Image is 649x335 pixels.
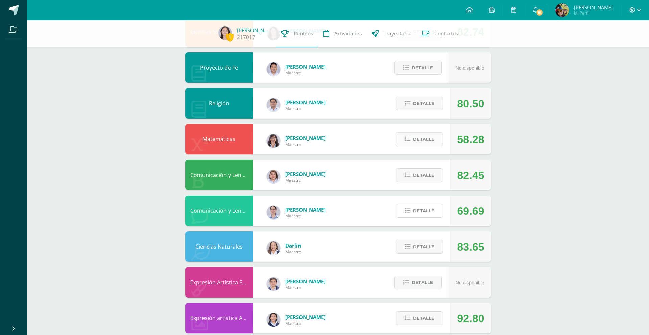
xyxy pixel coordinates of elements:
span: Maestro [285,320,326,326]
span: Detalle [413,240,434,253]
span: Contactos [434,30,458,37]
span: Detalle [413,133,434,146]
a: Trayectoria [367,20,416,47]
button: Detalle [396,311,443,325]
button: Detalle [394,61,442,75]
span: Trayectoria [384,30,411,37]
span: Mi Perfil [574,10,613,16]
span: Maestro [285,177,326,183]
span: [PERSON_NAME] [285,314,326,320]
span: Maestro [285,106,326,111]
span: Maestro [285,70,326,76]
img: a4e180d3c88e615cdf9cba2a7be06673.png [267,170,280,183]
img: 32863153bf8bbda601a51695c130e98e.png [267,277,280,291]
div: 58.28 [457,124,484,155]
span: Maestro [285,249,301,255]
span: Maestro [285,285,326,290]
img: 799791cd4ec4703767168e1db4dfe2dd.png [267,313,280,327]
span: Detalle [412,61,433,74]
span: [PERSON_NAME] [285,206,326,213]
img: 4582bc727a9698f22778fe954f29208c.png [267,62,280,76]
span: 16 [536,9,543,16]
span: [PERSON_NAME] [285,135,326,141]
div: Proyecto de Fe [185,52,253,83]
span: Maestro [285,213,326,219]
img: 15aaa72b904403ebb7ec886ca542c491.png [267,98,280,112]
img: 9328d5e98ceeb7b6b4c8a00374d795d3.png [555,3,569,17]
span: [PERSON_NAME] [285,278,326,285]
span: 1 [226,33,234,41]
span: [PERSON_NAME] [574,4,613,11]
img: 9d1d35e0bb0cd54e0b4afa38b8c284d9.png [218,26,232,40]
span: [PERSON_NAME] [285,171,326,177]
button: Detalle [396,168,443,182]
a: [PERSON_NAME] [237,27,271,34]
span: Detalle [413,205,434,217]
div: 80.50 [457,88,484,119]
button: Detalle [394,276,442,289]
span: [PERSON_NAME] [285,63,326,70]
button: Detalle [396,240,443,254]
div: 69.69 [457,196,484,226]
span: Detalle [412,276,433,289]
div: Comunicación y Lenguaje Inglés [185,196,253,226]
span: Maestro [285,141,326,147]
div: Expresión Artística FORMACIÓN MUSICAL [185,267,253,298]
a: Punteos [276,20,318,47]
a: 217017 [237,34,255,41]
button: Detalle [396,97,443,110]
span: No disponible [456,65,484,71]
span: Detalle [413,97,434,110]
img: 11d0a4ab3c631824f792e502224ffe6b.png [267,134,280,148]
button: Detalle [396,132,443,146]
div: 82.45 [457,160,484,190]
span: Punteos [294,30,313,37]
span: Darlin [285,242,301,249]
div: Expresión artística ARTES PLÁSTICAS [185,303,253,333]
div: Comunicación y Lenguaje Idioma Español [185,160,253,190]
div: 92.80 [457,303,484,334]
a: Contactos [416,20,463,47]
img: 794815d7ffad13252b70ea13fddba508.png [267,241,280,255]
img: daba15fc5312cea3888e84612827f950.png [267,206,280,219]
span: Detalle [413,169,434,181]
span: Detalle [413,312,434,325]
div: Religión [185,88,253,119]
div: 83.65 [457,232,484,262]
span: Actividades [334,30,362,37]
a: Actividades [318,20,367,47]
div: Matemáticas [185,124,253,154]
span: [PERSON_NAME] [285,99,326,106]
div: Ciencias Naturales [185,231,253,262]
span: No disponible [456,280,484,285]
button: Detalle [396,204,443,218]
